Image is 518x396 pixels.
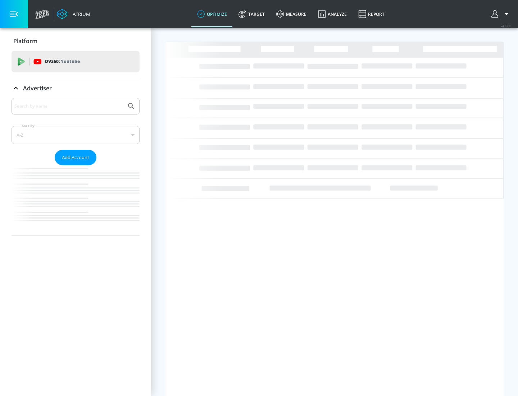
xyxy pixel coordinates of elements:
p: Platform [13,37,37,45]
div: A-Z [12,126,140,144]
p: Youtube [61,58,80,65]
a: Analyze [312,1,353,27]
div: Platform [12,31,140,51]
input: Search by name [14,102,123,111]
span: v 4.32.0 [501,24,511,28]
p: Advertiser [23,84,52,92]
a: Target [233,1,271,27]
div: Atrium [70,11,90,17]
a: optimize [191,1,233,27]
a: Report [353,1,390,27]
a: Atrium [57,9,90,19]
label: Sort By [21,123,36,128]
div: Advertiser [12,98,140,235]
a: measure [271,1,312,27]
div: DV360: Youtube [12,51,140,72]
p: DV360: [45,58,80,66]
nav: list of Advertiser [12,165,140,235]
div: Advertiser [12,78,140,98]
button: Add Account [55,150,96,165]
span: Add Account [62,153,89,162]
